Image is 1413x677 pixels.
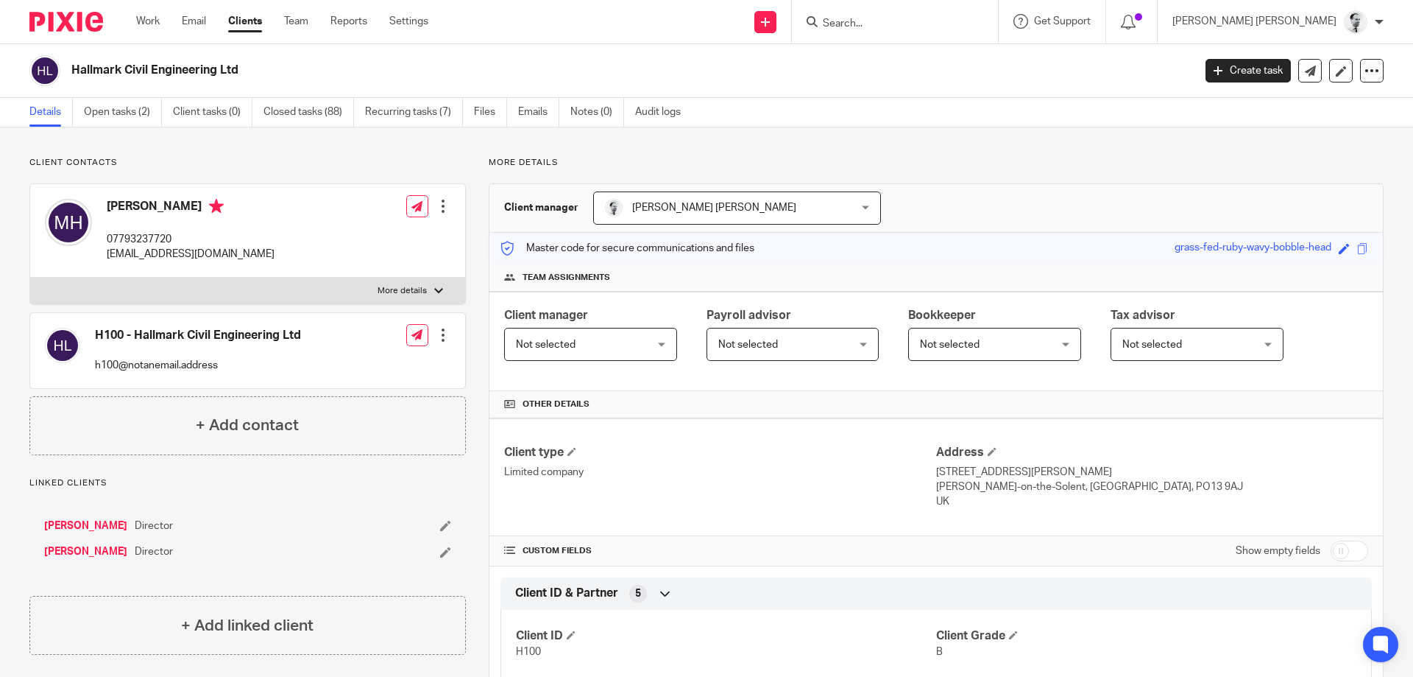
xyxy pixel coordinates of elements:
p: [PERSON_NAME] [PERSON_NAME] [1172,14,1336,29]
p: [EMAIL_ADDRESS][DOMAIN_NAME] [107,247,275,262]
img: Mass_2025.jpg [1344,10,1367,34]
a: [PERSON_NAME] [44,519,127,533]
p: Linked clients [29,477,466,489]
a: Audit logs [635,98,692,127]
h4: + Add linked client [181,614,314,637]
a: Files [474,98,507,127]
p: Master code for secure communications and files [500,241,754,256]
i: Primary [209,199,224,214]
h4: [PERSON_NAME] [107,199,275,217]
p: More details [378,285,427,297]
span: Not selected [516,340,576,350]
p: h100@notanemail.address [95,358,301,373]
a: Reports [330,14,367,29]
h4: Client type [504,445,936,460]
span: Bookkeeper [908,309,976,321]
a: Team [284,14,308,29]
span: Client ID & Partner [515,586,618,601]
input: Search [821,18,954,31]
span: Not selected [1122,340,1182,350]
a: Open tasks (2) [84,98,162,127]
h3: Client manager [504,200,578,215]
h4: H100 - Hallmark Civil Engineering Ltd [95,328,301,343]
a: [PERSON_NAME] [44,544,127,559]
a: Settings [389,14,428,29]
a: Details [29,98,73,127]
a: Recurring tasks (7) [365,98,463,127]
img: svg%3E [45,328,80,363]
a: Closed tasks (88) [263,98,354,127]
a: Work [136,14,160,29]
span: Get Support [1034,16,1091,27]
h4: Client ID [516,628,936,644]
span: [PERSON_NAME] [PERSON_NAME] [632,203,796,213]
p: Limited company [504,465,936,480]
h4: CUSTOM FIELDS [504,545,936,557]
p: UK [936,494,1368,509]
a: Clients [228,14,262,29]
p: Client contacts [29,157,466,169]
p: [STREET_ADDRESS][PERSON_NAME] [936,465,1368,480]
a: Client tasks (0) [173,98,252,127]
div: grass-fed-ruby-wavy-bobble-head [1175,240,1331,257]
span: Team assignments [523,272,610,284]
span: Director [135,519,173,533]
h2: Hallmark Civil Engineering Ltd [71,63,961,78]
a: Create task [1205,59,1291,83]
p: [PERSON_NAME]-on-the-Solent, [GEOGRAPHIC_DATA], PO13 9AJ [936,480,1368,494]
img: Pixie [29,12,103,32]
h4: Client Grade [936,628,1356,644]
span: Other details [523,399,589,410]
p: 07793237720 [107,232,275,247]
h4: + Add contact [196,414,299,437]
a: Notes (0) [570,98,624,127]
a: Email [182,14,206,29]
span: Client manager [504,309,588,321]
label: Show empty fields [1236,544,1320,558]
p: More details [489,157,1384,169]
span: Director [135,544,173,559]
span: Not selected [718,340,778,350]
span: B [936,647,943,657]
h4: Address [936,445,1368,460]
span: H100 [516,647,541,657]
img: Mass_2025.jpg [605,199,623,217]
span: Not selected [920,340,980,350]
img: svg%3E [45,199,92,246]
span: 5 [635,586,641,601]
img: svg%3E [29,55,60,86]
span: Payroll advisor [706,309,791,321]
span: Tax advisor [1111,309,1175,321]
a: Emails [518,98,559,127]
